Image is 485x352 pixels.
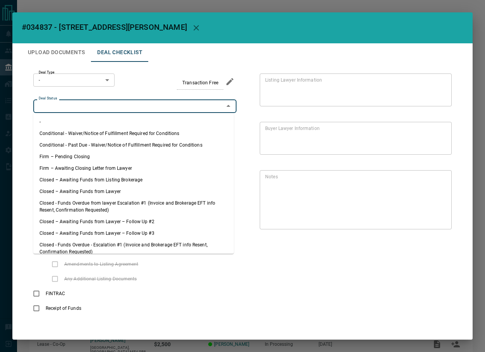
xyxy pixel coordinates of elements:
textarea: text field [265,174,443,226]
li: - [33,116,234,128]
label: Deal Type [39,70,55,75]
button: Deal Checklist [91,43,149,62]
span: #034837 - [STREET_ADDRESS][PERSON_NAME] [22,22,187,32]
li: Firm – Pending Closing [33,151,234,162]
button: Close [223,101,234,111]
li: Closed - Funds Overdue - Escalation #1 (Invoice and Brokerage EFT info Resent, Confirmation Reque... [33,239,234,258]
li: Closed - Funds Overdue from lawyer Escalation #1 (Invoice and Brokerage EFT info Resent, Confirma... [33,197,234,216]
span: Receipt of Funds [44,305,83,312]
span: Any Additional Listing Documents [62,275,139,282]
textarea: text field [265,77,443,103]
textarea: text field [265,125,443,152]
span: FINTRAC [44,290,67,297]
li: Closed – Awaiting Funds from Lawyer – Follow Up #3 [33,227,234,239]
li: Firm – Awaiting Closing Letter from Lawyer [33,162,234,174]
label: Deal Status [39,96,57,101]
li: Closed – Awaiting Funds from Listing Brokerage [33,174,234,186]
button: edit [223,75,237,88]
li: Conditional - Waiver/Notice of Fulfillment Required for Conditions [33,128,234,139]
li: Closed – Awaiting Funds from Lawyer – Follow Up #2 [33,216,234,227]
span: Amendments to Listing Agreement [62,261,141,268]
li: Conditional - Past Due - Waiver/Notice of Fulfillment Required for Conditions [33,139,234,151]
button: Upload Documents [22,43,91,62]
div: - [33,73,115,87]
li: Closed – Awaiting Funds from Lawyer [33,186,234,197]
